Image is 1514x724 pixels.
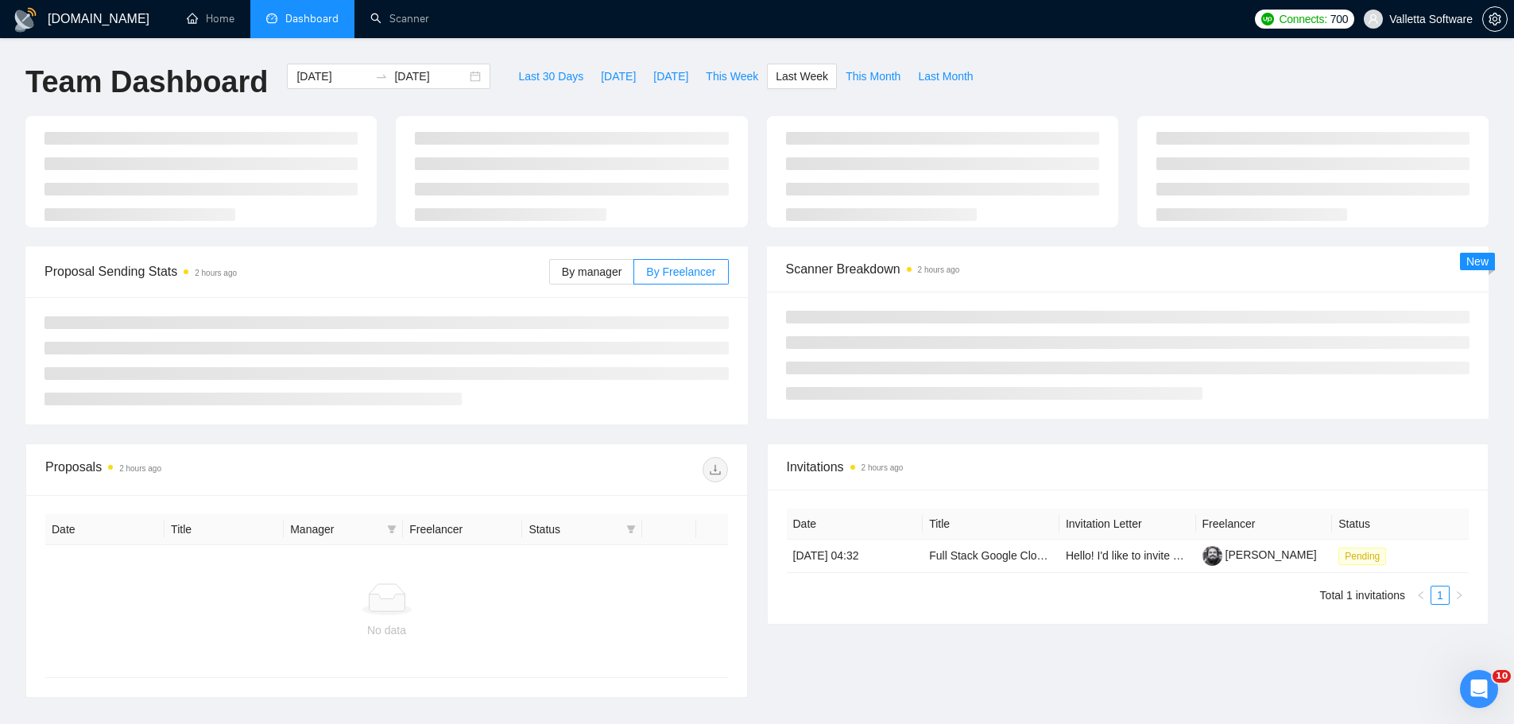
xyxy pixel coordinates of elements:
iframe: Intercom live chat [1460,670,1498,708]
div: No data [58,621,715,639]
time: 2 hours ago [195,269,237,277]
span: Status [529,521,619,538]
th: Date [45,514,165,545]
time: 2 hours ago [862,463,904,472]
li: Total 1 invitations [1320,586,1405,605]
button: setting [1482,6,1508,32]
button: right [1450,586,1469,605]
th: Date [787,509,924,540]
span: 700 [1330,10,1348,28]
a: 1 [1431,587,1449,604]
img: logo [13,7,38,33]
button: Last Week [767,64,837,89]
span: filter [626,525,636,534]
th: Title [923,509,1059,540]
a: Pending [1338,549,1392,562]
td: [DATE] 04:32 [787,540,924,573]
div: Proposals [45,457,386,482]
span: This Week [706,68,758,85]
th: Status [1332,509,1469,540]
span: Dashboard [285,12,339,25]
a: homeHome [187,12,234,25]
span: right [1454,590,1464,600]
span: Last Week [776,68,828,85]
li: 1 [1431,586,1450,605]
span: By manager [562,265,621,278]
input: End date [394,68,467,85]
img: upwork-logo.png [1261,13,1274,25]
span: Proposal Sending Stats [45,261,549,281]
a: setting [1482,13,1508,25]
td: Full Stack Google Cloud Platform Developer (Python/Django/Vue) [923,540,1059,573]
li: Previous Page [1411,586,1431,605]
span: Last Month [918,68,973,85]
button: This Week [697,64,767,89]
img: c1YVe9s_ur9DMM5K57hi5TJ-9FQxjtNhGBeEXH1tJwGwpUzCMyhOBdC-rfU_IR4LfR [1202,546,1222,566]
input: Start date [296,68,369,85]
th: Manager [284,514,403,545]
span: Invitations [787,457,1469,477]
button: [DATE] [592,64,645,89]
span: setting [1483,13,1507,25]
span: filter [387,525,397,534]
span: By Freelancer [646,265,715,278]
button: Last 30 Days [509,64,592,89]
time: 2 hours ago [918,265,960,274]
button: [DATE] [645,64,697,89]
span: This Month [846,68,900,85]
span: user [1368,14,1379,25]
th: Invitation Letter [1059,509,1196,540]
h1: Team Dashboard [25,64,268,101]
th: Freelancer [1196,509,1333,540]
span: filter [623,517,639,541]
a: [PERSON_NAME] [1202,548,1317,561]
span: left [1416,590,1426,600]
span: swap-right [375,70,388,83]
span: [DATE] [653,68,688,85]
span: dashboard [266,13,277,24]
span: to [375,70,388,83]
button: Last Month [909,64,982,89]
span: Pending [1338,548,1386,565]
span: Manager [290,521,381,538]
span: 10 [1493,670,1511,683]
span: [DATE] [601,68,636,85]
span: Scanner Breakdown [786,259,1470,279]
button: This Month [837,64,909,89]
button: left [1411,586,1431,605]
span: Connects: [1279,10,1326,28]
a: Full Stack Google Cloud Platform Developer (Python/Django/Vue) [929,549,1253,562]
th: Title [165,514,284,545]
span: New [1466,255,1489,268]
span: filter [384,517,400,541]
time: 2 hours ago [119,464,161,473]
th: Freelancer [403,514,522,545]
a: searchScanner [370,12,429,25]
li: Next Page [1450,586,1469,605]
span: Last 30 Days [518,68,583,85]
